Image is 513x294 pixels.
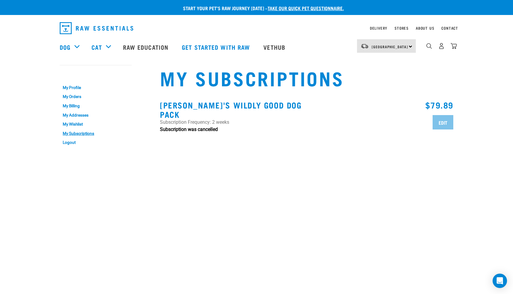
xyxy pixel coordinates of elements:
img: van-moving.png [361,43,369,49]
a: Dog [60,43,70,52]
a: Logout [60,138,132,147]
input: Edit [433,115,453,129]
a: Stores [394,27,409,29]
a: Vethub [257,35,293,59]
a: About Us [416,27,434,29]
p: Subscription Frequency: 2 weeks [160,119,303,126]
a: My Account [60,71,89,74]
a: My Profile [60,83,132,92]
a: Contact [441,27,458,29]
a: Delivery [370,27,387,29]
a: My Orders [60,92,132,102]
img: home-icon-1@2x.png [426,43,432,49]
a: Get started with Raw [176,35,257,59]
a: My Addresses [60,111,132,120]
h3: [PERSON_NAME]'s Wildly Good Dog Pack [160,100,303,119]
a: My Wishlist [60,120,132,129]
h1: My Subscriptions [160,67,453,88]
img: home-icon@2x.png [451,43,457,49]
a: My Subscriptions [60,129,132,138]
nav: dropdown navigation [55,20,458,37]
img: user.png [438,43,445,49]
a: My Billing [60,101,132,111]
p: Subscription was cancelled [160,126,303,133]
a: take our quick pet questionnaire. [268,7,344,9]
a: Raw Education [117,35,176,59]
span: [GEOGRAPHIC_DATA] [372,46,408,48]
h3: $79.89 [310,100,453,110]
img: Raw Essentials Logo [60,22,133,34]
a: Cat [91,43,102,52]
div: Open Intercom Messenger [493,274,507,288]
